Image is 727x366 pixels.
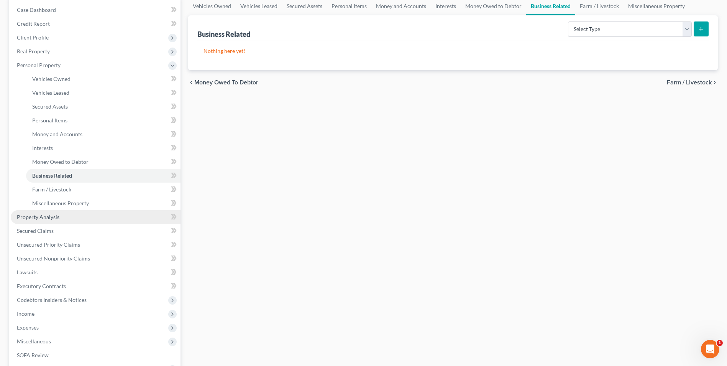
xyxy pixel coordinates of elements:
[188,79,258,86] button: chevron_left Money Owed to Debtor
[17,310,34,317] span: Income
[26,114,181,127] a: Personal Items
[667,79,718,86] button: Farm / Livestock chevron_right
[26,183,181,196] a: Farm / Livestock
[26,155,181,169] a: Money Owed to Debtor
[11,224,181,238] a: Secured Claims
[26,72,181,86] a: Vehicles Owned
[17,20,50,27] span: Credit Report
[32,172,72,179] span: Business Related
[11,348,181,362] a: SOFA Review
[17,269,38,275] span: Lawsuits
[11,265,181,279] a: Lawsuits
[11,252,181,265] a: Unsecured Nonpriority Claims
[197,30,250,39] div: Business Related
[26,196,181,210] a: Miscellaneous Property
[26,169,181,183] a: Business Related
[26,86,181,100] a: Vehicles Leased
[17,352,49,358] span: SOFA Review
[188,79,194,86] i: chevron_left
[17,297,87,303] span: Codebtors Insiders & Notices
[17,62,61,68] span: Personal Property
[17,214,59,220] span: Property Analysis
[11,238,181,252] a: Unsecured Priority Claims
[32,158,89,165] span: Money Owed to Debtor
[32,103,68,110] span: Secured Assets
[11,210,181,224] a: Property Analysis
[17,34,49,41] span: Client Profile
[11,17,181,31] a: Credit Report
[26,127,181,141] a: Money and Accounts
[17,48,50,54] span: Real Property
[32,89,69,96] span: Vehicles Leased
[11,3,181,17] a: Case Dashboard
[17,255,90,262] span: Unsecured Nonpriority Claims
[32,76,71,82] span: Vehicles Owned
[717,340,723,346] span: 1
[701,340,719,358] iframe: Intercom live chat
[32,117,67,124] span: Personal Items
[17,324,39,331] span: Expenses
[17,228,54,234] span: Secured Claims
[17,241,80,248] span: Unsecured Priority Claims
[194,79,258,86] span: Money Owed to Debtor
[667,79,712,86] span: Farm / Livestock
[17,7,56,13] span: Case Dashboard
[26,100,181,114] a: Secured Assets
[712,79,718,86] i: chevron_right
[26,141,181,155] a: Interests
[32,131,82,137] span: Money and Accounts
[32,186,71,193] span: Farm / Livestock
[203,47,702,55] p: Nothing here yet!
[17,338,51,345] span: Miscellaneous
[32,145,53,151] span: Interests
[11,279,181,293] a: Executory Contracts
[17,283,66,289] span: Executory Contracts
[32,200,89,206] span: Miscellaneous Property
